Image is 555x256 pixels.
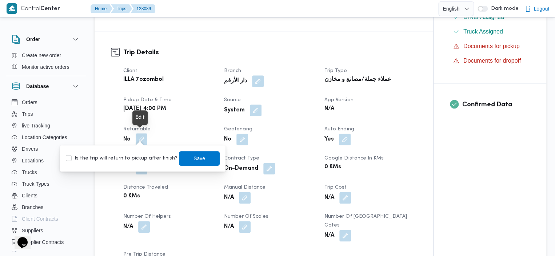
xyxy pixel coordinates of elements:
button: Create new order [9,50,83,61]
b: [DATE] 4:00 PM [123,105,166,113]
span: Number of Scales [224,214,268,219]
b: No [123,135,131,144]
label: Is the trip will return to pickup after finish? [66,154,177,163]
b: N/A [324,231,334,240]
b: On-Demand [224,164,258,173]
span: Branch [224,68,241,73]
span: Clients [22,191,37,200]
span: Distance Traveled [123,185,168,190]
b: N/A [123,222,133,231]
b: ILLA 7ozombol [123,75,164,84]
button: Monitor active orders [9,61,83,73]
span: Drivers [22,145,38,153]
h3: Order [26,35,40,44]
img: X8yXhbKr1z7QwAAAABJRU5ErkJggg== [7,3,17,14]
button: Truck Assigned [450,26,530,38]
span: Documents for dropoff [463,58,521,64]
span: Trip Cost [324,185,347,190]
button: Documents for dropoff [450,55,530,67]
b: 0 KMs [123,192,140,201]
b: 0 KMs [324,163,341,172]
span: Geofencing [224,127,252,131]
button: Logout [522,1,552,16]
span: Google distance in KMs [324,156,383,161]
span: Branches [22,203,43,212]
span: Returnable [123,127,151,131]
span: Locations [22,156,44,165]
span: Source [224,98,241,102]
span: Truck Types [22,180,49,188]
h3: Confirmed Data [462,100,530,110]
button: Clients [9,190,83,201]
span: Suppliers [22,226,43,235]
button: Suppliers [9,225,83,236]
span: Number of Helpers [123,214,171,219]
button: Truck Types [9,178,83,190]
span: Documents for pickup [463,43,520,49]
span: Monitor active orders [22,63,69,71]
h3: Trip Details [123,48,417,58]
iframe: chat widget [7,227,31,249]
button: Order [12,35,80,44]
span: live Tracking [22,121,50,130]
span: Create new order [22,51,61,60]
span: Dark mode [488,6,518,12]
span: Client [123,68,137,73]
span: Truck Assigned [463,27,503,36]
b: N/A [324,105,334,113]
button: 123089 [131,4,155,13]
h3: Database [26,82,49,91]
span: Auto Ending [324,127,354,131]
span: App Version [324,98,353,102]
button: Documents for pickup [450,40,530,52]
button: Trips [9,108,83,120]
span: Trip Type [324,68,347,73]
button: Save [179,151,220,166]
b: N/A [324,193,334,202]
b: N/A [224,222,234,231]
button: live Tracking [9,120,83,131]
span: Location Categories [22,133,67,142]
b: دار الأرقم [224,77,247,86]
span: Documents for dropoff [463,56,521,65]
b: عملاء جملة/مصانع و مخازن [324,75,391,84]
button: Location Categories [9,131,83,143]
div: Edit [135,113,145,122]
span: Contract Type [224,156,259,161]
span: Pickup date & time [123,98,172,102]
span: Documents for pickup [463,42,520,51]
span: Orders [22,98,37,107]
b: Center [40,6,60,12]
span: Truck Assigned [463,28,503,35]
span: Trips [22,110,33,118]
span: Number of [GEOGRAPHIC_DATA] Gates [324,214,407,228]
span: Trucks [22,168,37,177]
button: Branches [9,201,83,213]
span: Manual Distance [224,185,265,190]
button: Trips [111,4,132,13]
button: Client Contracts [9,213,83,225]
span: Logout [534,4,549,13]
button: Database [12,82,80,91]
b: Yes [324,135,334,144]
span: Save [193,154,205,163]
span: Supplier Contracts [22,238,64,247]
button: Orders [9,97,83,108]
b: No [224,135,231,144]
span: Client Contracts [22,214,58,223]
button: Drivers [9,143,83,155]
div: Database [6,97,86,254]
b: System [224,106,245,115]
div: Order [6,50,86,76]
button: Trucks [9,166,83,178]
b: N/A [224,193,234,202]
button: Supplier Contracts [9,236,83,248]
button: Locations [9,155,83,166]
button: Home [91,4,112,13]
